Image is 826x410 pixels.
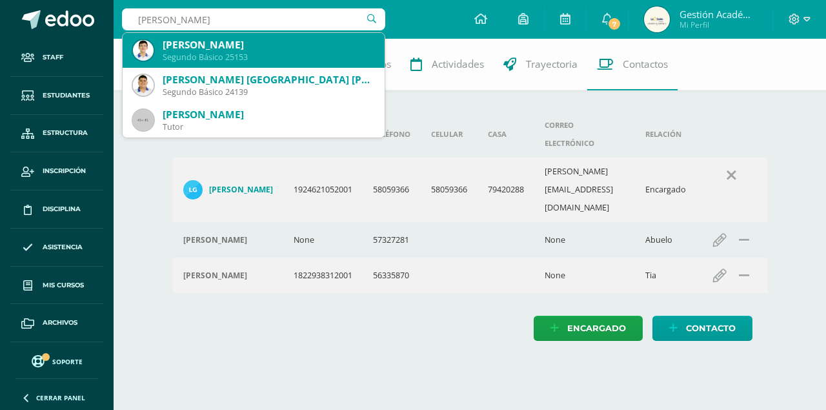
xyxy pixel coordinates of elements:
img: ff93632bf489dcbc5131d32d8a4af367.png [644,6,670,32]
span: Staff [43,52,63,63]
img: 92a7fd51de3b4ddd99354890be506e48.png [133,40,154,61]
a: Mis cursos [10,267,103,305]
span: Soporte [52,357,83,366]
img: 287fa19babdaedeb6ce7486b572f87d4.png [183,180,203,200]
span: Disciplina [43,204,81,214]
td: Abuelo [635,222,696,258]
th: Casa [478,111,534,158]
td: 57327281 [363,222,421,258]
a: Soporte [15,352,98,369]
img: 45x45 [133,110,154,130]
td: 1822938312001 [283,258,363,293]
td: None [534,222,635,258]
td: 56335870 [363,258,421,293]
th: Teléfono [363,111,421,158]
a: Trayectoria [494,39,587,90]
span: Asistencia [43,242,83,252]
a: Disciplina [10,190,103,229]
span: Gestión Académica [680,8,757,21]
div: Carlos Gálvez [183,235,273,245]
span: Inscripción [43,166,86,176]
td: 58059366 [363,158,421,222]
div: Segundo Básico 24139 [163,87,374,97]
a: Actividades [401,39,494,90]
th: Correo electrónico [534,111,635,158]
span: Encargado [567,316,626,340]
th: Relación [635,111,696,158]
a: Estructura [10,115,103,153]
td: Encargado [635,158,696,222]
td: [PERSON_NAME][EMAIL_ADDRESS][DOMAIN_NAME] [534,158,635,222]
a: Contacto [652,316,752,341]
span: Trayectoria [526,57,578,71]
span: Mi Perfil [680,19,757,30]
td: 1924621052001 [283,158,363,222]
td: 58059366 [421,158,478,222]
a: Staff [10,39,103,77]
td: None [283,222,363,258]
span: Archivos [43,318,77,328]
th: Celular [421,111,478,158]
a: Archivos [10,304,103,342]
input: Busca un usuario... [122,8,385,30]
div: [PERSON_NAME] [163,108,374,121]
span: Contactos [623,57,668,71]
a: Asistencia [10,229,103,267]
a: Estudiantes [10,77,103,115]
span: Estructura [43,128,88,138]
span: 7 [607,17,621,31]
td: Tia [635,258,696,293]
span: Estudiantes [43,90,90,101]
a: [PERSON_NAME] [183,180,273,200]
h4: [PERSON_NAME] [209,185,273,195]
span: Cerrar panel [36,393,85,402]
a: Encargado [534,316,643,341]
h4: [PERSON_NAME] [183,271,247,281]
td: 79420288 [478,158,534,222]
a: Contactos [587,39,678,90]
span: Mis cursos [43,280,84,291]
h4: [PERSON_NAME] [183,235,247,245]
div: [PERSON_NAME] [163,38,374,52]
div: [PERSON_NAME] [GEOGRAPHIC_DATA] [PERSON_NAME] [163,73,374,87]
div: Tutor [163,121,374,132]
td: None [534,258,635,293]
span: Actividades [432,57,484,71]
div: Segundo Básico 25153 [163,52,374,63]
img: 6c887f0518cf04fe48ecdc7a3c8d5087.png [133,75,154,96]
div: Cesia Gálvez [183,271,273,281]
a: Inscripción [10,152,103,190]
span: Contacto [686,316,736,340]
